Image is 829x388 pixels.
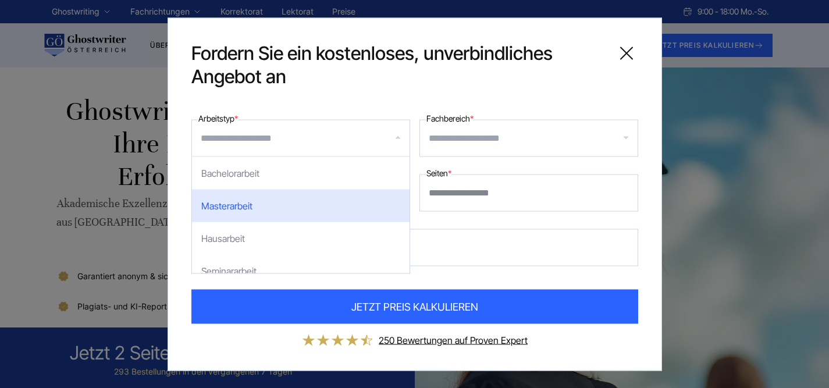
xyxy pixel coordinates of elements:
label: Arbeitstyp [198,111,238,125]
button: JETZT PREIS KALKULIEREN [191,289,638,323]
label: Fachbereich [426,111,474,125]
label: Seiten [426,166,451,180]
a: 250 Bewertungen auf Proven Expert [379,334,528,346]
span: Fordern Sie ein kostenloses, unverbindliches Angebot an [191,41,606,88]
div: Seminararbeit [192,254,410,287]
span: JETZT PREIS KALKULIEREN [351,298,478,314]
div: Bachelorarbeit [192,156,410,189]
div: Hausarbeit [192,222,410,254]
div: Masterarbeit [192,189,410,222]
